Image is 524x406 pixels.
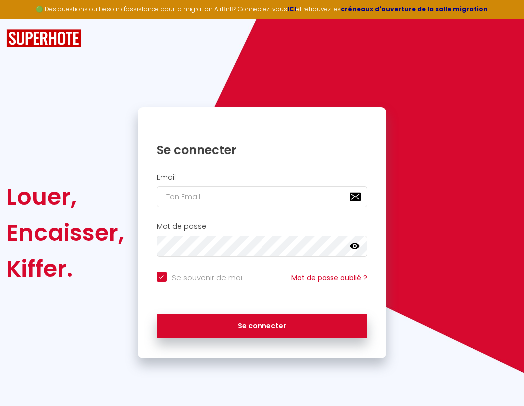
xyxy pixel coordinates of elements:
[287,5,296,13] a: ICI
[157,173,368,182] h2: Email
[6,215,124,251] div: Encaisser,
[157,186,368,207] input: Ton Email
[157,142,368,158] h1: Se connecter
[341,5,488,13] a: créneaux d'ouverture de la salle migration
[6,179,124,215] div: Louer,
[6,29,81,48] img: SuperHote logo
[157,222,368,231] h2: Mot de passe
[291,273,367,283] a: Mot de passe oublié ?
[6,251,124,287] div: Kiffer.
[157,314,368,339] button: Se connecter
